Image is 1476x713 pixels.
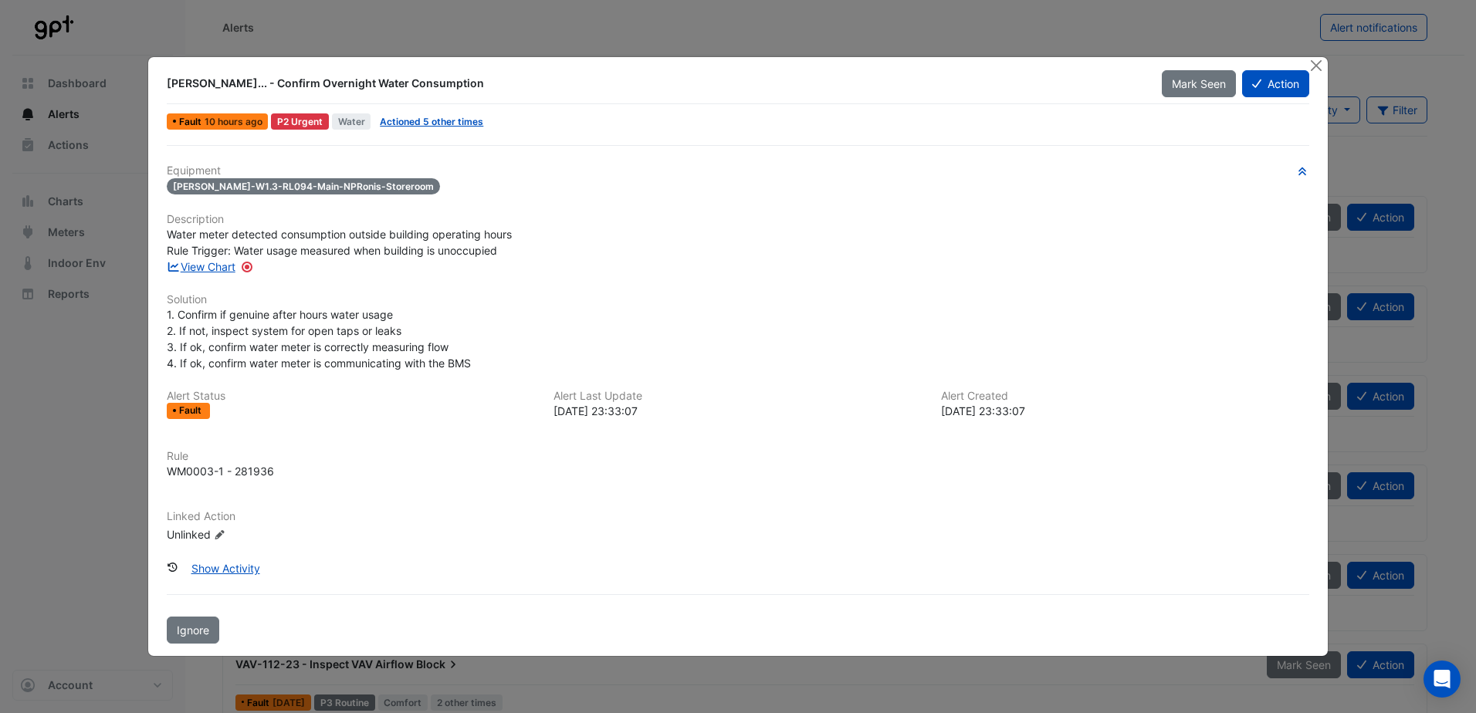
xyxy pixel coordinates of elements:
fa-icon: Edit Linked Action [214,529,225,540]
button: Mark Seen [1162,70,1236,97]
button: Show Activity [181,555,270,582]
div: Open Intercom Messenger [1424,661,1461,698]
h6: Linked Action [167,510,1309,523]
button: Action [1242,70,1309,97]
span: Fault [179,117,205,127]
button: Ignore [167,617,219,644]
span: Water [332,113,371,130]
span: Ignore [177,623,209,637]
span: 1. Confirm if genuine after hours water usage 2. If not, inspect system for open taps or leaks 3.... [167,308,471,370]
button: Close [1308,57,1325,73]
a: View Chart [167,260,235,273]
h6: Solution [167,293,1309,306]
span: Mark Seen [1172,77,1226,90]
span: [PERSON_NAME]-W1.3-RL094-Main-NPRonis-Storeroom [167,178,440,194]
div: Unlinked [167,525,352,542]
span: Mon 22-Sep-2025 23:33 AEST [205,116,262,127]
div: [PERSON_NAME]... - Confirm Overnight Water Consumption [167,76,1143,91]
span: Water meter detected consumption outside building operating hours Rule Trigger: Water usage measu... [167,228,512,257]
div: Tooltip anchor [240,260,254,274]
div: [DATE] 23:33:07 [553,403,922,419]
div: WM0003-1 - 281936 [167,463,274,479]
h6: Alert Status [167,390,535,403]
h6: Alert Created [941,390,1309,403]
div: [DATE] 23:33:07 [941,403,1309,419]
h6: Description [167,213,1309,226]
h6: Equipment [167,164,1309,177]
span: Fault [179,406,205,415]
h6: Rule [167,450,1309,463]
h6: Alert Last Update [553,390,922,403]
div: P2 Urgent [271,113,329,130]
a: Actioned 5 other times [380,116,483,127]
